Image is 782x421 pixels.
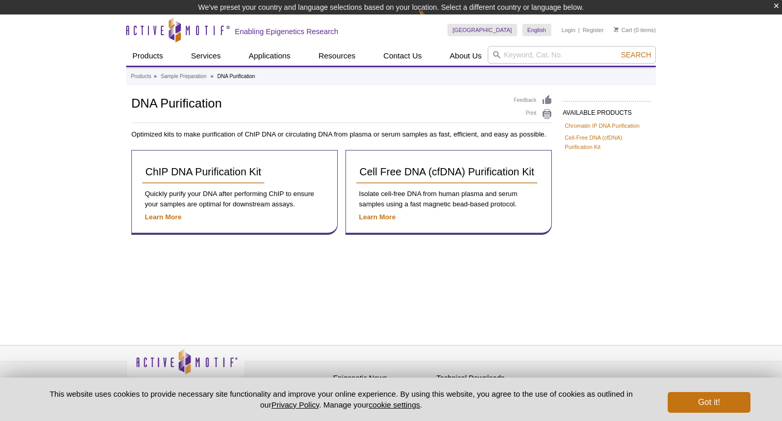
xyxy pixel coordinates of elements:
a: Chromatin IP DNA Purification [565,121,639,130]
a: Learn More [359,213,396,221]
a: English [522,24,551,36]
li: » [154,73,157,79]
a: Cell-Free DNA (cfDNA) Purification Kit [565,133,649,152]
li: (0 items) [614,24,656,36]
a: Feedback [514,95,552,106]
span: Cell Free DNA (cfDNA) Purification Kit [359,166,534,177]
a: Cart [614,26,632,34]
a: Register [582,26,604,34]
a: Sample Preparation [161,72,206,81]
span: Search [621,51,651,59]
a: Login [562,26,576,34]
h2: Enabling Epigenetics Research [235,27,338,36]
a: Privacy Policy [250,372,291,388]
h1: DNA Purification [131,95,503,110]
a: Services [185,46,227,66]
a: Privacy Policy [272,400,319,409]
a: Products [126,46,169,66]
p: Optimized kits to make purification of ChIP DNA or circulating DNA from plasma or serum samples a... [131,129,552,140]
a: Applications [243,46,297,66]
img: Active Motif, [126,345,245,387]
a: ChIP DNA Purification Kit [142,161,264,184]
h4: Epigenetic News [333,374,431,383]
a: About Us [444,46,488,66]
h2: AVAILABLE PRODUCTS [563,101,651,119]
a: Learn More [145,213,182,221]
p: This website uses cookies to provide necessary site functionality and improve your online experie... [32,388,651,410]
li: » [210,73,214,79]
a: Resources [312,46,362,66]
a: Cell Free DNA (cfDNA) Purification Kit [356,161,537,184]
a: Contact Us [377,46,428,66]
button: Got it! [668,392,750,413]
table: Click to Verify - This site chose Symantec SSL for secure e-commerce and confidential communicati... [540,364,618,386]
button: Search [618,50,654,59]
p: Isolate cell-free DNA from human plasma and serum samples using a fast magnetic bead-based protocol. [356,189,541,209]
a: Print [514,109,552,120]
a: [GEOGRAPHIC_DATA] [447,24,517,36]
li: | [578,24,580,36]
span: ChIP DNA Purification Kit [145,166,261,177]
img: Your Cart [614,27,619,32]
img: Change Here [418,8,446,32]
a: Products [131,72,151,81]
li: DNA Purification [217,73,255,79]
button: cookie settings [369,400,420,409]
input: Keyword, Cat. No. [488,46,656,64]
p: Quickly purify your DNA after performing ChIP to ensure your samples are optimal for downstream a... [142,189,327,209]
h4: Technical Downloads [437,374,535,383]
